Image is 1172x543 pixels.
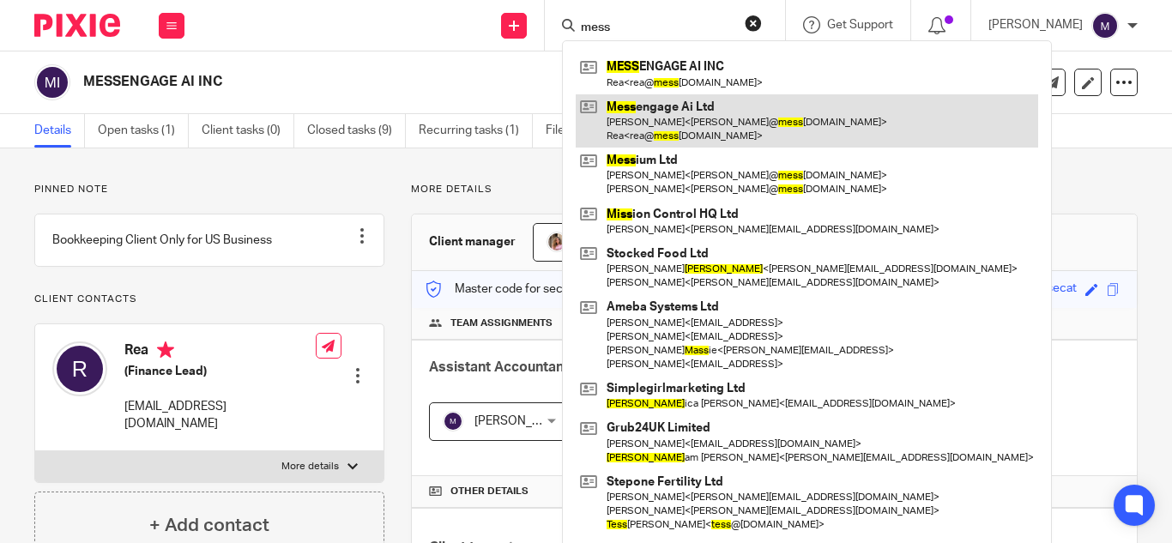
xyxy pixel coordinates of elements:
p: More details [411,183,1138,196]
span: Team assignments [450,317,553,330]
input: Search [579,21,734,36]
img: Pixie [34,14,120,37]
img: svg%3E [1091,12,1119,39]
h4: + Add contact [149,512,269,539]
h5: (Finance Lead) [124,363,316,380]
a: Closed tasks (9) [307,114,406,148]
a: Client tasks (0) [202,114,294,148]
button: Clear [745,15,762,32]
p: [EMAIL_ADDRESS][DOMAIN_NAME] [124,398,316,433]
p: More details [281,460,339,474]
img: svg%3E [443,411,463,431]
img: svg%3E [52,341,107,396]
h3: Client manager [429,233,516,250]
h2: MESSENGAGE AI INC [83,73,740,91]
img: MicrosoftTeams-image%20(5).png [547,232,567,252]
h4: Rea [124,341,316,363]
span: [PERSON_NAME] [474,415,569,427]
a: Recurring tasks (1) [419,114,533,148]
a: Files [546,114,584,148]
span: Get Support [827,19,893,31]
span: Assistant Accountant [429,360,569,374]
p: Pinned note [34,183,384,196]
img: svg%3E [34,64,70,100]
p: [PERSON_NAME] [988,16,1083,33]
p: Client contacts [34,293,384,306]
span: Other details [450,485,529,498]
i: Primary [157,341,174,359]
a: Details [34,114,85,148]
p: Master code for secure communications and files [425,281,721,298]
a: Open tasks (1) [98,114,189,148]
